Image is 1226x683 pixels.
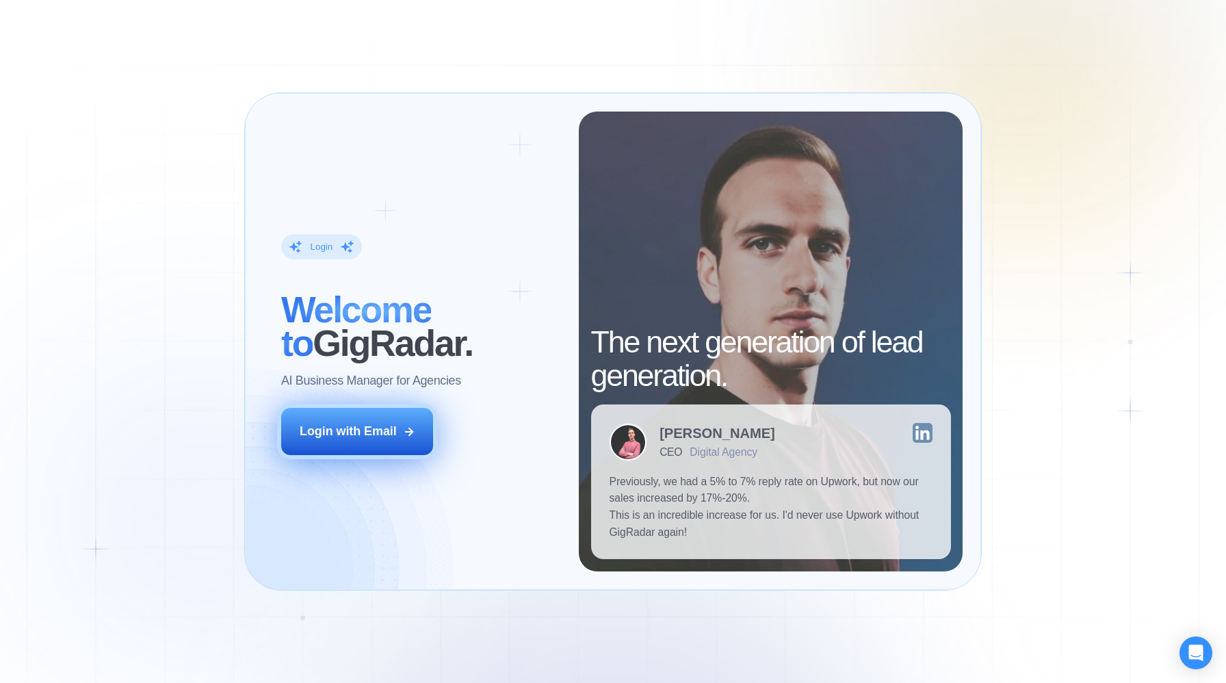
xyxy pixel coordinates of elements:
[281,408,433,455] button: Login with Email
[300,423,397,440] div: Login with Email
[1179,636,1212,669] div: Open Intercom Messenger
[311,240,333,253] div: Login
[281,373,461,390] p: AI Business Manager for Agencies
[690,446,757,459] div: Digital Agency
[591,325,951,393] h2: The next generation of lead generation.
[281,289,431,363] span: Welcome to
[660,446,682,459] div: CEO
[281,293,560,361] h2: ‍ GigRadar.
[609,474,932,541] p: Previously, we had a 5% to 7% reply rate on Upwork, but now our sales increased by 17%-20%. This ...
[660,426,775,440] div: [PERSON_NAME]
